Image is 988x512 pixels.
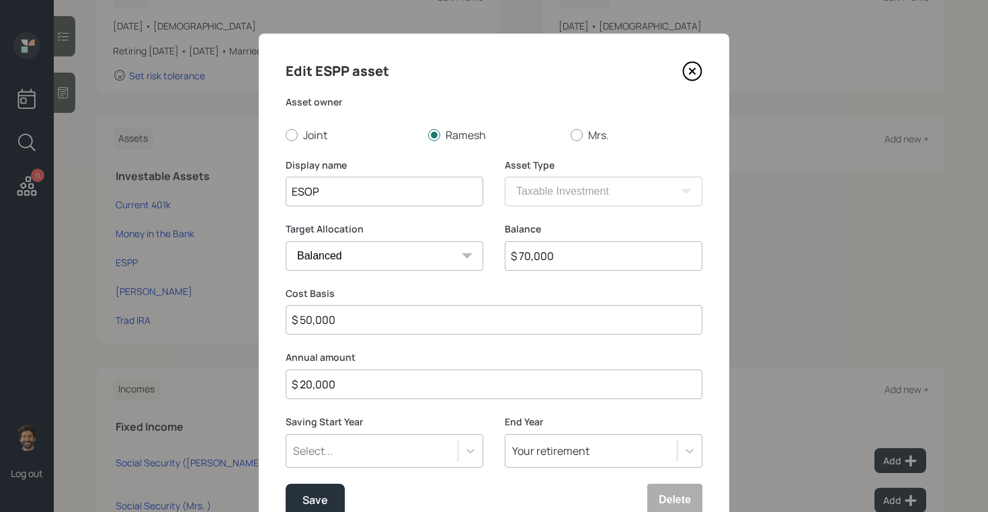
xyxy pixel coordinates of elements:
label: Target Allocation [286,222,483,236]
label: Cost Basis [286,287,702,300]
h4: Edit ESPP asset [286,60,389,82]
label: End Year [505,415,702,429]
label: Joint [286,128,417,142]
label: Mrs. [571,128,702,142]
label: Balance [505,222,702,236]
label: Ramesh [428,128,560,142]
label: Asset owner [286,95,702,109]
div: Select... [293,443,333,458]
div: Your retirement [512,443,589,458]
label: Display name [286,159,483,172]
label: Asset Type [505,159,702,172]
label: Annual amount [286,351,702,364]
div: Save [302,491,328,509]
label: Saving Start Year [286,415,483,429]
